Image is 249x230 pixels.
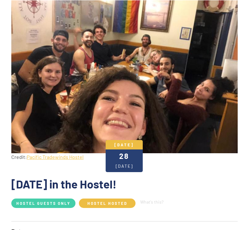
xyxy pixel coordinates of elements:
[106,150,143,163] span: 28
[106,140,143,150] span: [DATE]
[27,154,84,160] a: Pacific Tradewinds Hostel
[11,177,238,191] h1: [DATE] in the Hostel!
[11,199,75,208] span: Hostel Guests Only
[11,154,27,161] div: Credit:
[106,163,143,170] span: [DATE]
[79,199,136,208] span: Hostel Hosted
[11,1,238,154] img: unadjustednonraw_thumb_5a07.jpg
[139,199,165,205] a: What's this?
